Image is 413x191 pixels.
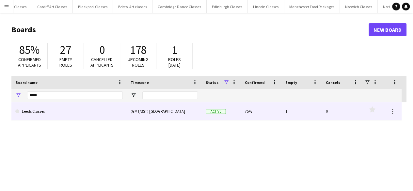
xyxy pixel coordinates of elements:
[326,80,340,85] span: Cancels
[207,0,248,13] button: Edinburgh Classes
[206,80,218,85] span: Status
[18,56,41,68] span: Confirmed applicants
[59,56,72,68] span: Empty roles
[340,0,378,13] button: Norwich Classes
[281,102,322,120] div: 1
[99,43,105,57] span: 0
[152,0,207,13] button: Cambridge Dance Classes
[248,0,284,13] button: Lincoln Classes
[142,91,198,99] input: Timezone Filter Input
[15,102,123,120] a: Leeds Classes
[322,102,362,120] div: 0
[60,43,71,57] span: 27
[113,0,152,13] button: Bristol Art classes
[369,23,406,36] a: New Board
[241,102,281,120] div: 75%
[245,80,265,85] span: Confirmed
[285,80,297,85] span: Empty
[131,92,136,98] button: Open Filter Menu
[172,43,177,57] span: 1
[131,80,149,85] span: Timezone
[15,80,38,85] span: Board name
[168,56,181,68] span: Roles [DATE]
[19,43,40,57] span: 85%
[11,25,369,35] h1: Boards
[73,0,113,13] button: Blackpool Classes
[130,43,147,57] span: 178
[27,91,123,99] input: Board name Filter Input
[90,56,114,68] span: Cancelled applicants
[284,0,340,13] button: Manchester Food Packages
[127,102,202,120] div: (GMT/BST) [GEOGRAPHIC_DATA]
[206,109,226,114] span: Active
[15,92,21,98] button: Open Filter Menu
[32,0,73,13] button: Cardiff Art Classes
[128,56,149,68] span: Upcoming roles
